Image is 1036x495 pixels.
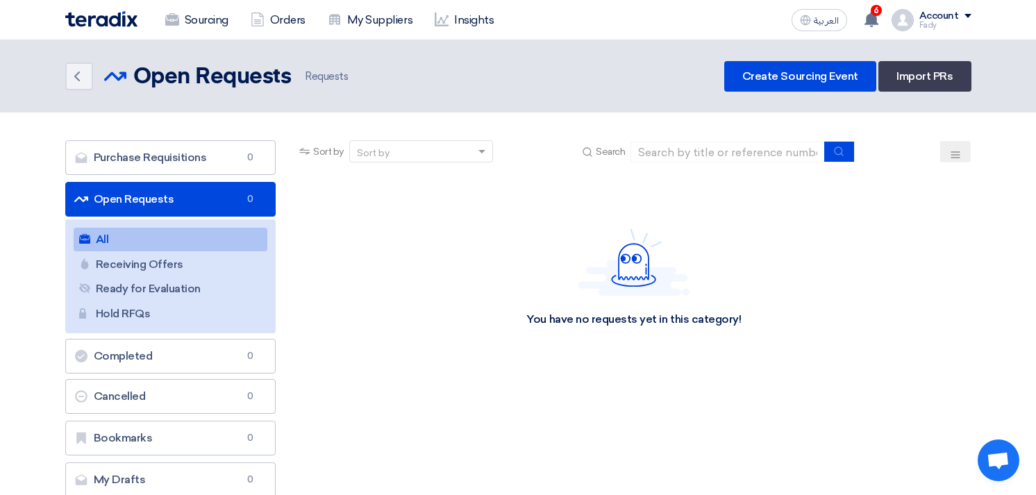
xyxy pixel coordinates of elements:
span: Requests [302,69,348,85]
button: العربية [792,9,847,31]
a: Ready for Evaluation [74,277,268,301]
span: 0 [242,349,258,363]
a: Sourcing [154,5,240,35]
span: 0 [242,151,258,165]
img: profile_test.png [892,9,914,31]
img: Hello [578,228,690,296]
span: 0 [242,431,258,445]
a: Import PRs [878,61,971,92]
a: Completed0 [65,339,276,374]
span: العربية [814,16,839,26]
a: Orders [240,5,317,35]
span: 6 [871,5,882,16]
a: Purchase Requisitions0 [65,140,276,175]
div: Fady [919,22,971,29]
a: Insights [424,5,505,35]
span: Search [596,144,625,159]
span: 0 [242,389,258,403]
div: You have no requests yet in this category! [526,312,741,327]
span: 0 [242,473,258,487]
span: Sort by [313,144,344,159]
a: My Suppliers [317,5,424,35]
a: Receiving Offers [74,253,268,276]
input: Search by title or reference number [630,142,825,162]
h2: Open Requests [133,63,292,91]
a: Create Sourcing Event [724,61,876,92]
span: 0 [242,192,258,206]
a: All [74,228,268,251]
a: Cancelled0 [65,379,276,414]
div: Account [919,10,959,22]
a: Hold RFQs [74,302,268,326]
a: Bookmarks0 [65,421,276,455]
a: Open Requests0 [65,182,276,217]
div: Sort by [357,146,390,160]
a: Open chat [978,439,1019,481]
img: Teradix logo [65,11,137,27]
